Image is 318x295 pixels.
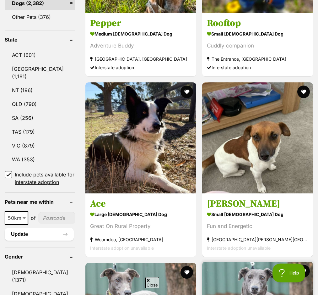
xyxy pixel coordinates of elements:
[207,29,308,38] strong: small [DEMOGRAPHIC_DATA] Dog
[145,277,159,288] span: Close
[207,245,271,251] span: Interstate adoption unavailable
[90,235,191,244] strong: Woorndoo, [GEOGRAPHIC_DATA]
[5,211,28,225] span: 50km
[90,17,191,29] h3: Pepper
[272,264,305,282] iframe: Help Scout Beacon - Open
[90,29,191,38] strong: medium [DEMOGRAPHIC_DATA] Dog
[5,125,75,138] a: TAS (179)
[85,13,196,76] a: Pepper medium [DEMOGRAPHIC_DATA] Dog Adventure Buddy [GEOGRAPHIC_DATA], [GEOGRAPHIC_DATA] Interst...
[5,97,75,111] a: QLD (790)
[202,13,313,76] a: Rooftop small [DEMOGRAPHIC_DATA] Dog Cuddly companion The Entrance, [GEOGRAPHIC_DATA] Interstate ...
[207,42,308,50] div: Cuddly companion
[5,37,75,42] header: State
[5,139,75,152] a: VIC (879)
[90,55,191,63] strong: [GEOGRAPHIC_DATA], [GEOGRAPHIC_DATA]
[5,111,75,125] a: SA (256)
[15,171,75,186] span: Include pets available for interstate adoption
[5,171,75,186] a: Include pets available for interstate adoption
[90,63,191,72] div: Interstate adoption
[202,193,313,257] a: [PERSON_NAME] small [DEMOGRAPHIC_DATA] Dog Fun and Energetic [GEOGRAPHIC_DATA][PERSON_NAME][GEOGR...
[207,17,308,29] h3: Rooftop
[207,198,308,210] h3: [PERSON_NAME]
[297,265,310,277] button: favourite
[5,254,75,259] header: Gender
[85,82,196,193] img: Ace - Border Collie Dog
[90,222,191,231] div: Great On Rural Property
[5,10,75,24] a: Other Pets (376)
[85,193,196,257] a: Ace large [DEMOGRAPHIC_DATA] Dog Great On Rural Property Woorndoo, [GEOGRAPHIC_DATA] Interstate a...
[181,266,193,279] button: favourite
[181,86,193,98] button: favourite
[207,63,308,72] div: Interstate adoption
[202,82,313,193] img: Odie - Jack Russell Terrier Dog
[90,42,191,50] div: Adventure Buddy
[207,55,308,63] strong: The Entrance, [GEOGRAPHIC_DATA]
[31,214,36,222] span: of
[207,222,308,231] div: Fun and Energetic
[5,48,75,62] a: ACT (601)
[90,245,154,251] span: Interstate adoption unavailable
[207,210,308,219] strong: small [DEMOGRAPHIC_DATA] Dog
[5,266,75,287] a: [DEMOGRAPHIC_DATA] (1371)
[5,84,75,97] a: NT (196)
[90,210,191,219] strong: large [DEMOGRAPHIC_DATA] Dog
[5,153,75,166] a: WA (353)
[5,214,28,222] span: 50km
[297,86,310,98] button: favourite
[5,62,75,83] a: [GEOGRAPHIC_DATA] (1,191)
[90,198,191,210] h3: Ace
[38,212,75,224] input: postcode
[207,235,308,244] strong: [GEOGRAPHIC_DATA][PERSON_NAME][GEOGRAPHIC_DATA]
[5,228,74,241] button: Update
[5,199,75,205] header: Pets near me within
